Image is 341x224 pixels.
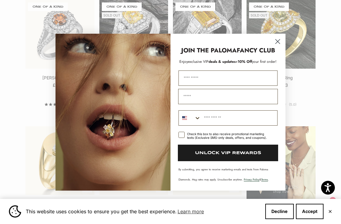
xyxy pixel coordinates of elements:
[328,210,332,213] button: Close
[265,204,294,219] button: Decline
[182,116,187,120] img: United States
[56,34,170,191] img: Loading...
[188,59,209,64] span: exclusive VIP
[238,59,252,64] span: 10% Off
[272,36,283,47] button: Close dialog
[237,46,275,55] strong: FANCY CLUB
[178,145,278,161] button: UNLOCK VIP REWARDS
[26,207,260,216] span: This website uses cookies to ensure you get the best experience.
[187,132,270,139] div: Check this box to also receive promotional marketing texts (Exclusive SMS-only deals, offers, and...
[244,177,259,181] a: Privacy Policy
[201,111,277,125] input: Phone Number
[9,205,21,218] img: Cookie banner
[296,204,324,219] button: Accept
[188,59,236,64] span: deals & updates
[236,59,277,64] span: + your first order!
[244,177,269,181] span: & .
[177,207,205,216] a: Learn more
[178,70,278,86] input: First Name
[179,59,188,64] span: Enjoy
[178,167,278,181] p: By submitting, you agree to receive marketing emails and texts from Paloma Diamonds. Msg rates ma...
[181,46,237,55] strong: JOIN THE PALOMA
[178,89,278,104] input: Email
[261,177,268,181] a: Terms
[179,111,201,125] button: Search Countries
